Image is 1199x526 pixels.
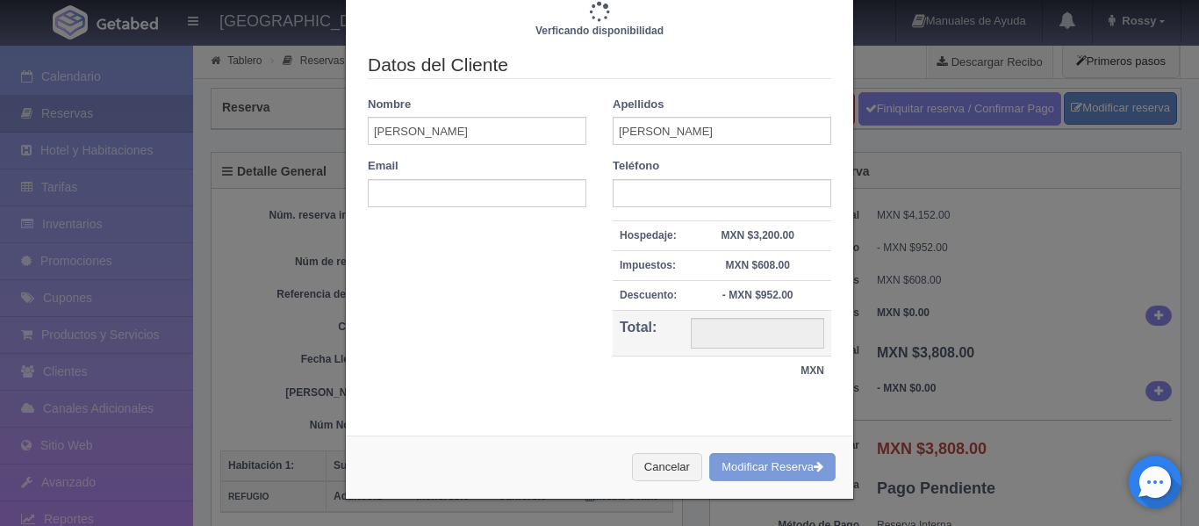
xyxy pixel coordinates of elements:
strong: MXN $608.00 [725,259,789,271]
strong: MXN [801,364,824,377]
label: Teléfono [613,158,659,175]
th: Hospedaje: [613,220,684,250]
th: Descuento: [613,281,684,311]
label: Apellidos [613,97,664,113]
b: Verficando disponibilidad [535,25,664,37]
label: Email [368,158,398,175]
th: Total: [613,311,684,357]
strong: - MXN $952.00 [722,289,793,301]
button: Cancelar [632,453,702,482]
legend: Datos del Cliente [368,52,831,79]
strong: MXN $3,200.00 [721,229,793,241]
label: Nombre [368,97,411,113]
th: Impuestos: [613,251,684,281]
